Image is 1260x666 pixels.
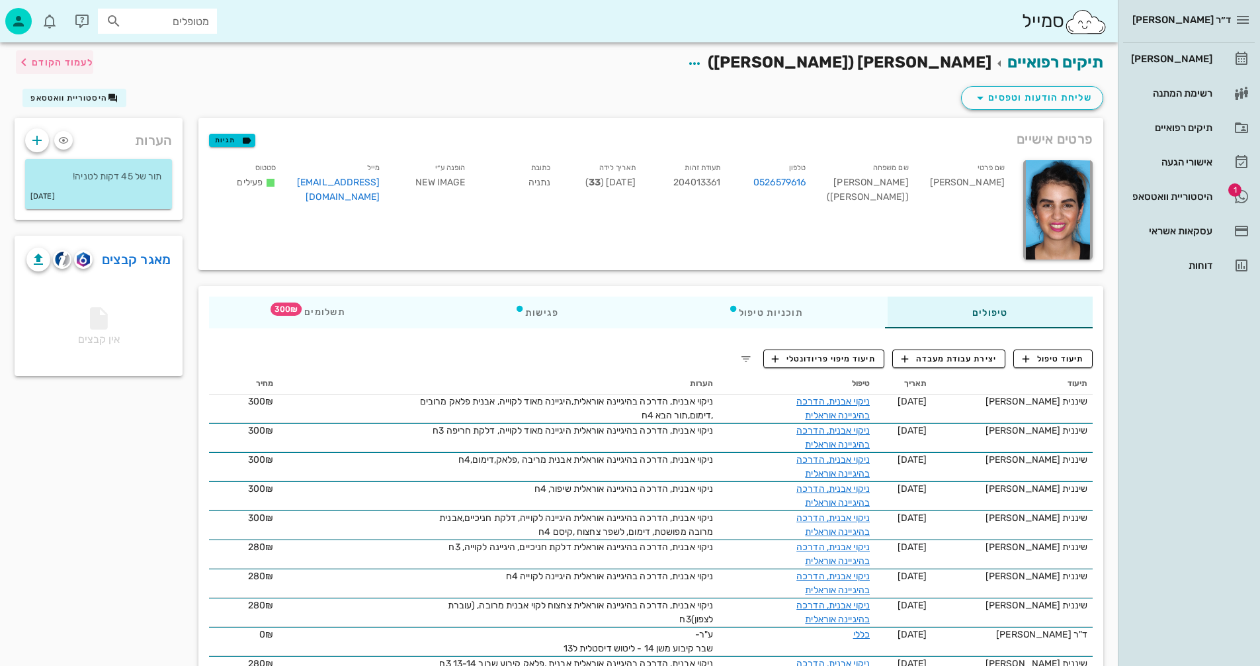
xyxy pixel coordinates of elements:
span: יצירת עבודת מעבדה [902,353,997,365]
div: שיננית [PERSON_NAME] [937,453,1087,467]
div: עסקאות אשראי [1128,226,1212,236]
a: ניקוי אבנית, הדרכה בהיגיינה אוראלית [796,571,870,596]
img: SmileCloud logo [1064,9,1107,35]
span: תשלומים [294,308,345,317]
span: תיעוד טיפול [1023,353,1084,365]
div: שיננית [PERSON_NAME] [937,395,1087,408]
a: 0526579616 [753,175,806,190]
span: 300₪ [248,483,273,495]
div: שיננית [PERSON_NAME] [937,511,1087,525]
th: טיפול [718,373,875,395]
span: [DATE] [898,600,927,611]
span: 300₪ [248,454,273,465]
button: romexis logo [74,250,93,269]
div: סמייל [1022,7,1107,36]
span: [PERSON_NAME] ([PERSON_NAME]) [708,53,991,71]
span: ניקוי אבנית, הדרכה בהיגיינה אוראלית היגיינה לקוייה 4ח [506,571,713,582]
small: טלפון [789,164,806,172]
a: רשימת המתנה [1123,77,1255,109]
a: אישורי הגעה [1123,146,1255,178]
div: ד"ר [PERSON_NAME] [937,628,1087,642]
a: תגהיסטוריית וואטסאפ [1123,181,1255,213]
span: 280₪ [248,600,273,611]
span: ניקוי אבנית, הדרכה בהיגיינה אוראלית היגיינה מאוד לקוייה, דלקת חריפה 3ח [433,425,713,436]
span: תג [1228,183,1241,197]
span: 0₪ [259,629,273,640]
span: פעילים [237,177,263,188]
small: תאריך לידה [599,164,636,172]
span: [DATE] [898,571,927,582]
span: ניקוי אבנית, הדרכה בהיגיינה אוראלית היגיינה לקוייה, דלקת חניכיים,אבנית מרובה מפושטת, דימום, לשפר ... [439,512,713,538]
a: עסקאות אשראי [1123,215,1255,247]
th: הערות [279,373,719,395]
span: ניקוי אבנית, הדרכה בהיגיינה אוראלית דלקת חניכיים, היגיינה לקוייה, 3ח [448,542,713,553]
span: [DATE] [898,629,927,640]
span: שליחת הודעות וטפסים [972,90,1092,106]
span: [DATE] [898,396,927,407]
span: [DATE] ( ) [585,177,636,188]
div: תוכניות טיפול [644,297,888,328]
th: מחיר [209,373,278,395]
span: 300₪ [248,512,273,524]
div: שיננית [PERSON_NAME] [937,598,1087,612]
span: ניקוי אבנית, הדרכה בהיגיינה אוראלית אבנית מריבה ,פלאק,דימום,4ח [458,454,713,465]
a: [PERSON_NAME] [1123,43,1255,75]
div: [PERSON_NAME] [919,158,1015,213]
a: כללי [853,629,870,640]
small: כתובת [531,164,551,172]
div: אישורי הגעה [1128,157,1212,167]
span: 280₪ [248,571,273,582]
span: 280₪ [248,542,273,553]
span: [DATE] [898,542,927,553]
span: 300₪ [248,425,273,436]
span: [DATE] [898,454,927,465]
span: תיעוד מיפוי פריודונטלי [772,353,876,365]
button: cliniview logo [53,250,71,269]
span: ניקוי אבנית, הדרכה בהיגיינה אוראלית שיפור, 4ח [534,483,714,495]
a: ניקוי אבנית, הדרכה בהיגיינה אוראלית [796,396,870,421]
div: שיננית [PERSON_NAME] [937,540,1087,554]
a: ניקוי אבנית, הדרכה בהיגיינה אוראלית [796,483,870,508]
div: פגישות [430,297,644,328]
a: תיקים רפואיים [1007,53,1103,71]
button: היסטוריית וואטסאפ [22,89,126,107]
span: ניקוי אבנית, הדרכה בהיגיינה אוראלית צחצוח לקוי אבנית מרובה, (עוברת לצפון)3ח [448,600,714,625]
a: ניקוי אבנית, הדרכה בהיגיינה אוראלית [796,454,870,479]
span: ע"ר- שבר קיבוע משן 14 - ליטוש דיסטלית ל13 [564,629,714,654]
span: נתניה [528,177,551,188]
a: תיקים רפואיים [1123,112,1255,144]
div: היסטוריית וואטסאפ [1128,191,1212,202]
small: הופנה ע״י [435,164,465,172]
span: תג [39,11,47,19]
span: פרטים אישיים [1017,128,1093,150]
span: 300₪ [248,396,273,407]
small: שם משפחה [873,164,909,172]
small: [DATE] [30,189,55,204]
th: תיעוד [932,373,1093,395]
span: [DATE] [898,425,927,436]
div: NEW IMAGE [391,158,476,213]
div: טיפולים [888,297,1093,328]
img: romexis logo [77,252,89,267]
div: תיקים רפואיים [1128,122,1212,133]
p: תור של 45 דקות לטניה! [36,169,161,184]
a: ניקוי אבנית, הדרכה בהיגיינה אוראלית [796,600,870,625]
small: מייל [367,164,380,172]
button: תגיות [209,134,255,147]
div: [PERSON_NAME] [1128,54,1212,64]
span: לעמוד הקודם [32,57,93,68]
button: שליחת הודעות וטפסים [961,86,1103,110]
span: היסטוריית וואטסאפ [30,93,107,103]
div: הערות [15,118,183,156]
button: תיעוד מיפוי פריודונטלי [763,350,885,368]
img: cliniview logo [55,252,70,267]
div: שיננית [PERSON_NAME] [937,569,1087,583]
button: לעמוד הקודם [16,50,93,74]
a: מאגר קבצים [102,249,171,270]
a: ניקוי אבנית, הדרכה בהיגיינה אוראלית [796,542,870,567]
button: יצירת עבודת מעבדה [892,350,1005,368]
span: [DATE] [898,512,927,524]
div: רשימת המתנה [1128,88,1212,99]
span: [DATE] [898,483,927,495]
div: שיננית [PERSON_NAME] [937,424,1087,438]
